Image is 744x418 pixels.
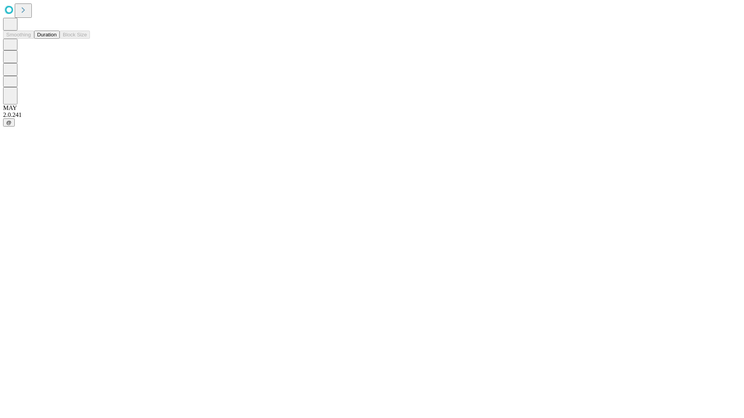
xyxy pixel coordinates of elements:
div: 2.0.241 [3,111,741,118]
button: Smoothing [3,31,34,39]
button: Block Size [60,31,90,39]
button: @ [3,118,15,127]
div: MAY [3,104,741,111]
button: Duration [34,31,60,39]
span: @ [6,120,12,125]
